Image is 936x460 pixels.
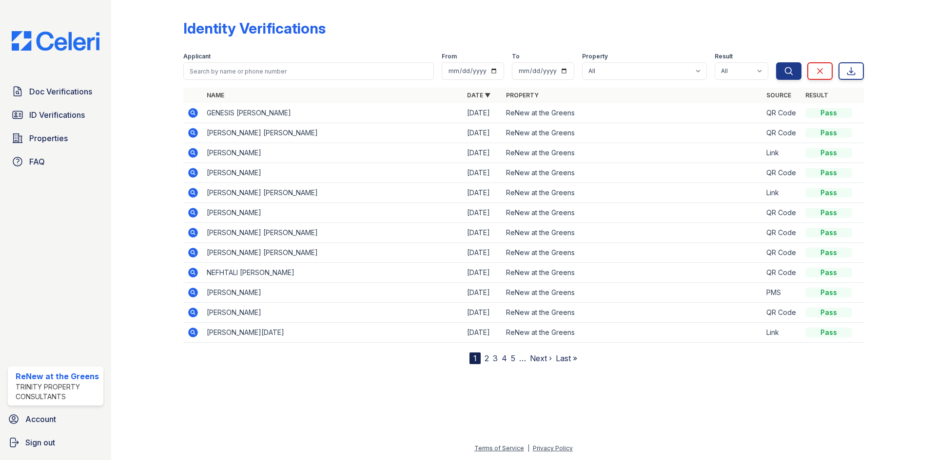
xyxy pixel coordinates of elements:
[463,223,502,243] td: [DATE]
[762,303,801,323] td: QR Code
[762,203,801,223] td: QR Code
[762,263,801,283] td: QR Code
[29,132,68,144] span: Properties
[8,82,103,101] a: Doc Verifications
[25,413,56,425] span: Account
[463,143,502,163] td: [DATE]
[762,123,801,143] td: QR Code
[762,223,801,243] td: QR Code
[463,323,502,343] td: [DATE]
[25,437,55,448] span: Sign out
[502,353,507,363] a: 4
[442,53,457,60] label: From
[463,263,502,283] td: [DATE]
[502,183,762,203] td: ReNew at the Greens
[762,283,801,303] td: PMS
[805,288,852,297] div: Pass
[762,183,801,203] td: Link
[203,243,463,263] td: [PERSON_NAME] [PERSON_NAME]
[556,353,577,363] a: Last »
[8,105,103,125] a: ID Verifications
[463,163,502,183] td: [DATE]
[582,53,608,60] label: Property
[527,444,529,452] div: |
[502,143,762,163] td: ReNew at the Greens
[29,109,85,121] span: ID Verifications
[502,283,762,303] td: ReNew at the Greens
[762,143,801,163] td: Link
[805,128,852,138] div: Pass
[203,123,463,143] td: [PERSON_NAME] [PERSON_NAME]
[805,168,852,178] div: Pass
[502,243,762,263] td: ReNew at the Greens
[16,382,99,402] div: Trinity Property Consultants
[805,328,852,337] div: Pass
[183,19,326,37] div: Identity Verifications
[463,303,502,323] td: [DATE]
[805,148,852,158] div: Pass
[805,308,852,317] div: Pass
[203,163,463,183] td: [PERSON_NAME]
[16,370,99,382] div: ReNew at the Greens
[203,103,463,123] td: GENESIS [PERSON_NAME]
[502,103,762,123] td: ReNew at the Greens
[805,208,852,218] div: Pass
[469,352,481,364] div: 1
[4,31,107,51] img: CE_Logo_Blue-a8612792a0a2168367f1c8372b55b34899dd931a85d93a1a3d3e32e68fde9ad4.png
[4,409,107,429] a: Account
[502,303,762,323] td: ReNew at the Greens
[530,353,552,363] a: Next ›
[762,163,801,183] td: QR Code
[512,53,520,60] label: To
[805,248,852,258] div: Pass
[8,129,103,148] a: Properties
[203,263,463,283] td: NEFHTALI [PERSON_NAME]
[715,53,733,60] label: Result
[467,92,490,99] a: Date ▼
[485,353,489,363] a: 2
[463,103,502,123] td: [DATE]
[207,92,224,99] a: Name
[463,243,502,263] td: [DATE]
[463,283,502,303] td: [DATE]
[805,188,852,198] div: Pass
[463,203,502,223] td: [DATE]
[29,156,45,167] span: FAQ
[805,92,828,99] a: Result
[8,152,103,171] a: FAQ
[762,323,801,343] td: Link
[463,183,502,203] td: [DATE]
[533,444,573,452] a: Privacy Policy
[511,353,515,363] a: 5
[203,303,463,323] td: [PERSON_NAME]
[502,263,762,283] td: ReNew at the Greens
[506,92,539,99] a: Property
[502,203,762,223] td: ReNew at the Greens
[519,352,526,364] span: …
[203,323,463,343] td: [PERSON_NAME][DATE]
[203,203,463,223] td: [PERSON_NAME]
[502,323,762,343] td: ReNew at the Greens
[203,223,463,243] td: [PERSON_NAME] [PERSON_NAME]
[203,183,463,203] td: [PERSON_NAME] [PERSON_NAME]
[203,283,463,303] td: [PERSON_NAME]
[502,163,762,183] td: ReNew at the Greens
[502,223,762,243] td: ReNew at the Greens
[203,143,463,163] td: [PERSON_NAME]
[805,108,852,118] div: Pass
[183,62,434,80] input: Search by name or phone number
[762,103,801,123] td: QR Code
[762,243,801,263] td: QR Code
[474,444,524,452] a: Terms of Service
[805,268,852,277] div: Pass
[463,123,502,143] td: [DATE]
[29,86,92,97] span: Doc Verifications
[493,353,498,363] a: 3
[183,53,211,60] label: Applicant
[4,433,107,452] a: Sign out
[766,92,791,99] a: Source
[805,228,852,238] div: Pass
[502,123,762,143] td: ReNew at the Greens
